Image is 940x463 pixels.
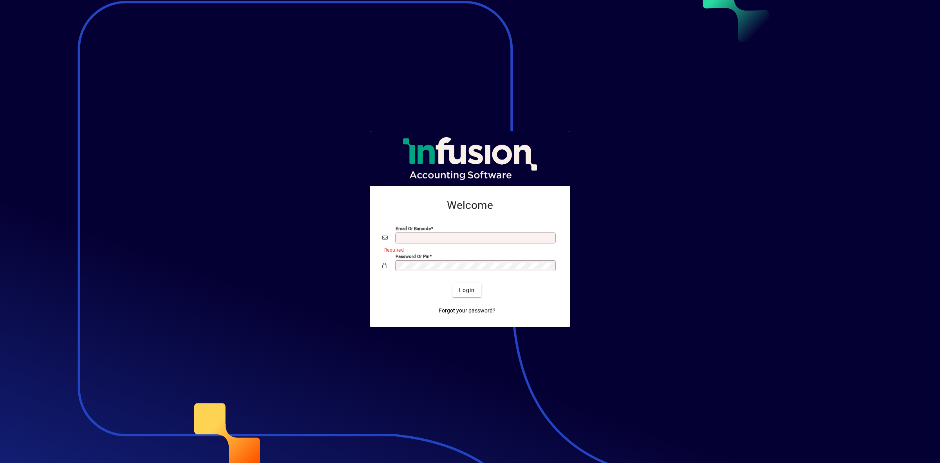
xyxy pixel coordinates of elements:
[382,199,558,212] h2: Welcome
[459,286,475,294] span: Login
[439,307,495,315] span: Forgot your password?
[436,303,499,318] a: Forgot your password?
[396,254,429,259] mat-label: Password or Pin
[396,226,431,231] mat-label: Email or Barcode
[384,245,551,254] mat-error: Required
[452,283,481,297] button: Login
